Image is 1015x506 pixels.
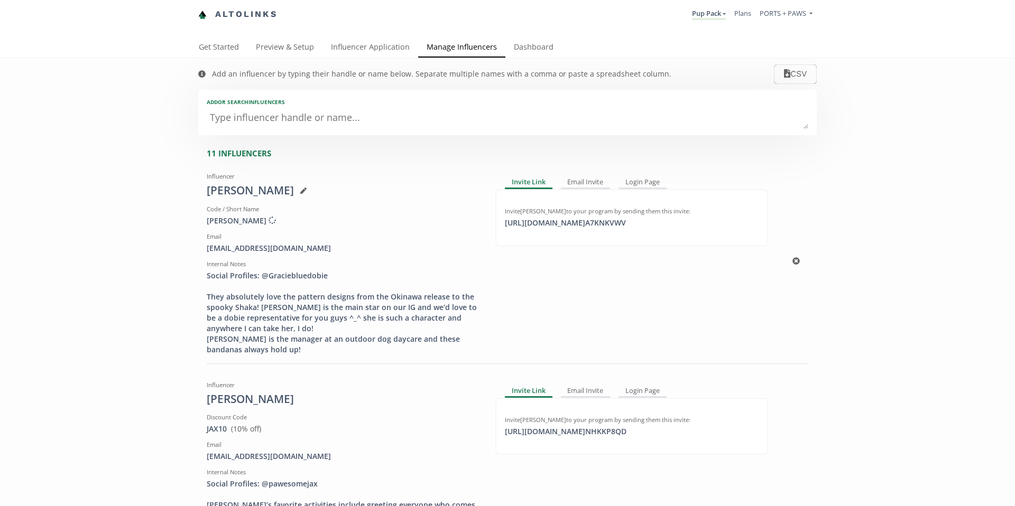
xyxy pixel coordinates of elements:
[418,38,505,59] a: Manage Influencers
[190,38,247,59] a: Get Started
[207,172,479,181] div: Influencer
[207,391,479,407] div: [PERSON_NAME]
[11,11,44,42] iframe: chat widget
[207,270,479,355] div: Social Profiles: @Graciebluedobie They absolutely love the pattern designs from the Okinawa relea...
[207,441,479,449] div: Email
[207,215,276,226] span: [PERSON_NAME]
[499,218,632,228] div: [URL][DOMAIN_NAME] A7KNKVWV
[207,232,479,241] div: Email
[734,8,751,18] a: Plans
[505,38,562,59] a: Dashboard
[760,8,813,21] a: PORTS + PAWS
[207,148,817,159] div: 11 INFLUENCERS
[207,424,227,434] a: JAX10
[505,385,552,398] div: Invite Link
[247,38,322,59] a: Preview & Setup
[561,385,611,398] div: Email Invite
[212,69,671,79] div: Add an influencer by typing their handle or name below. Separate multiple names with a comma or p...
[505,207,759,215] div: Invite [PERSON_NAME] to your program by sending them this invite:
[505,176,552,189] div: Invite Link
[207,381,479,389] div: Influencer
[207,98,808,106] div: Add or search INFLUENCERS
[207,243,479,254] div: [EMAIL_ADDRESS][DOMAIN_NAME]
[231,424,261,434] span: ( 10 % off)
[499,426,633,437] div: [URL][DOMAIN_NAME] NHKKP8QD
[207,183,479,199] div: [PERSON_NAME]
[198,11,207,19] img: favicon-32x32.png
[198,6,278,23] a: Altolinks
[207,451,479,462] div: [EMAIL_ADDRESS][DOMAIN_NAME]
[207,260,479,268] div: Internal Notes
[322,38,418,59] a: Influencer Application
[692,8,726,20] a: Pup Pack
[619,176,667,189] div: Login Page
[207,205,479,213] div: Code / Short Name
[774,64,817,84] button: CSV
[760,8,806,18] span: PORTS + PAWS
[207,468,479,476] div: Internal Notes
[207,413,479,421] div: Discount Code
[619,385,667,398] div: Login Page
[561,176,611,189] div: Email Invite
[505,416,759,424] div: Invite [PERSON_NAME] to your program by sending them this invite:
